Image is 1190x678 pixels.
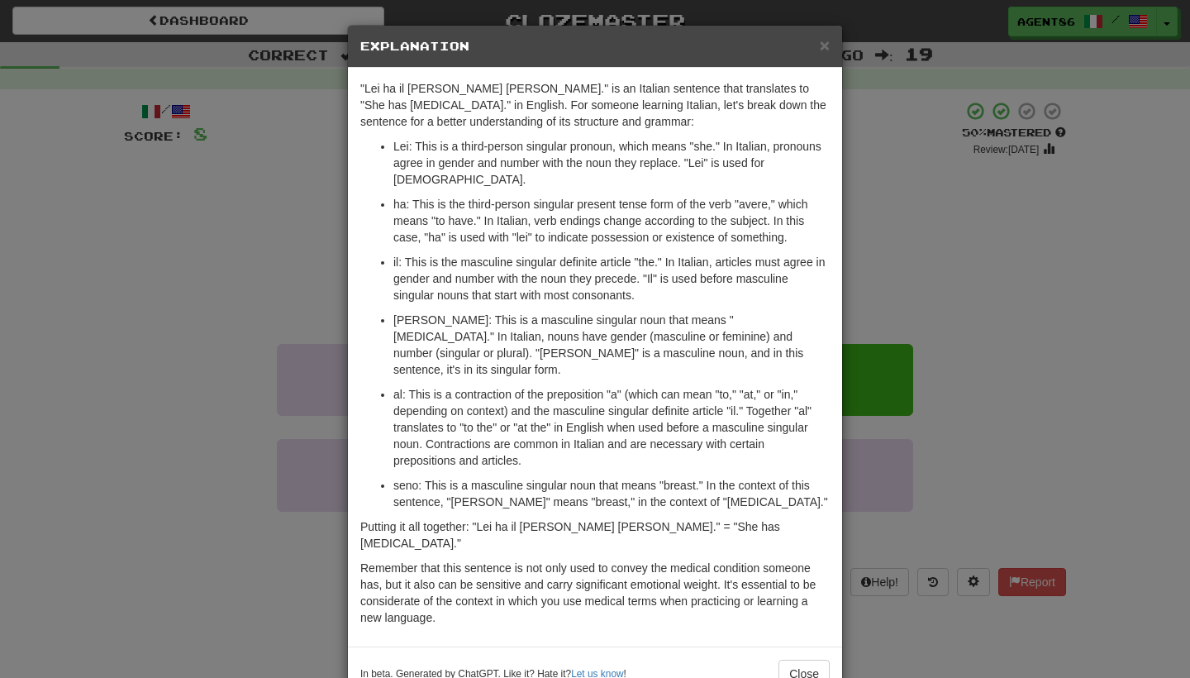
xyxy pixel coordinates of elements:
span: × [820,36,830,55]
h5: Explanation [360,38,830,55]
p: il: This is the masculine singular definite article "the." In Italian, articles must agree in gen... [393,254,830,303]
p: Remember that this sentence is not only used to convey the medical condition someone has, but it ... [360,560,830,626]
p: "Lei ha il [PERSON_NAME] [PERSON_NAME]." is an Italian sentence that translates to "She has [MEDI... [360,80,830,130]
p: ha: This is the third-person singular present tense form of the verb "avere," which means "to hav... [393,196,830,246]
p: Putting it all together: "Lei ha il [PERSON_NAME] [PERSON_NAME]." = "She has [MEDICAL_DATA]." [360,518,830,551]
p: al: This is a contraction of the preposition "a" (which can mean "to," "at," or "in," depending o... [393,386,830,469]
button: Close [820,36,830,54]
p: seno: This is a masculine singular noun that means "breast." In the context of this sentence, "[P... [393,477,830,510]
p: [PERSON_NAME]: This is a masculine singular noun that means "[MEDICAL_DATA]." In Italian, nouns h... [393,312,830,378]
p: Lei: This is a third-person singular pronoun, which means "she." In Italian, pronouns agree in ge... [393,138,830,188]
